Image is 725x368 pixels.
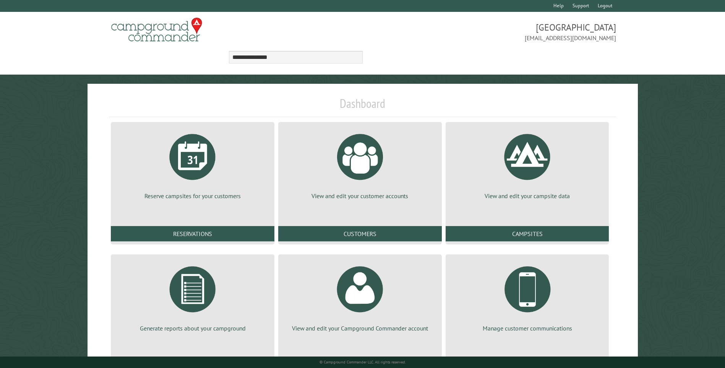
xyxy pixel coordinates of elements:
[455,261,600,332] a: Manage customer communications
[446,226,609,241] a: Campsites
[455,324,600,332] p: Manage customer communications
[320,360,406,365] small: © Campground Commander LLC. All rights reserved.
[455,128,600,200] a: View and edit your campsite data
[120,261,265,332] a: Generate reports about your campground
[455,192,600,200] p: View and edit your campsite data
[287,261,433,332] a: View and edit your Campground Commander account
[120,324,265,332] p: Generate reports about your campground
[287,192,433,200] p: View and edit your customer accounts
[278,226,442,241] a: Customers
[120,192,265,200] p: Reserve campsites for your customers
[109,15,204,45] img: Campground Commander
[287,128,433,200] a: View and edit your customer accounts
[111,226,274,241] a: Reservations
[287,324,433,332] p: View and edit your Campground Commander account
[120,128,265,200] a: Reserve campsites for your customers
[109,96,616,117] h1: Dashboard
[363,21,616,42] span: [GEOGRAPHIC_DATA] [EMAIL_ADDRESS][DOMAIN_NAME]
